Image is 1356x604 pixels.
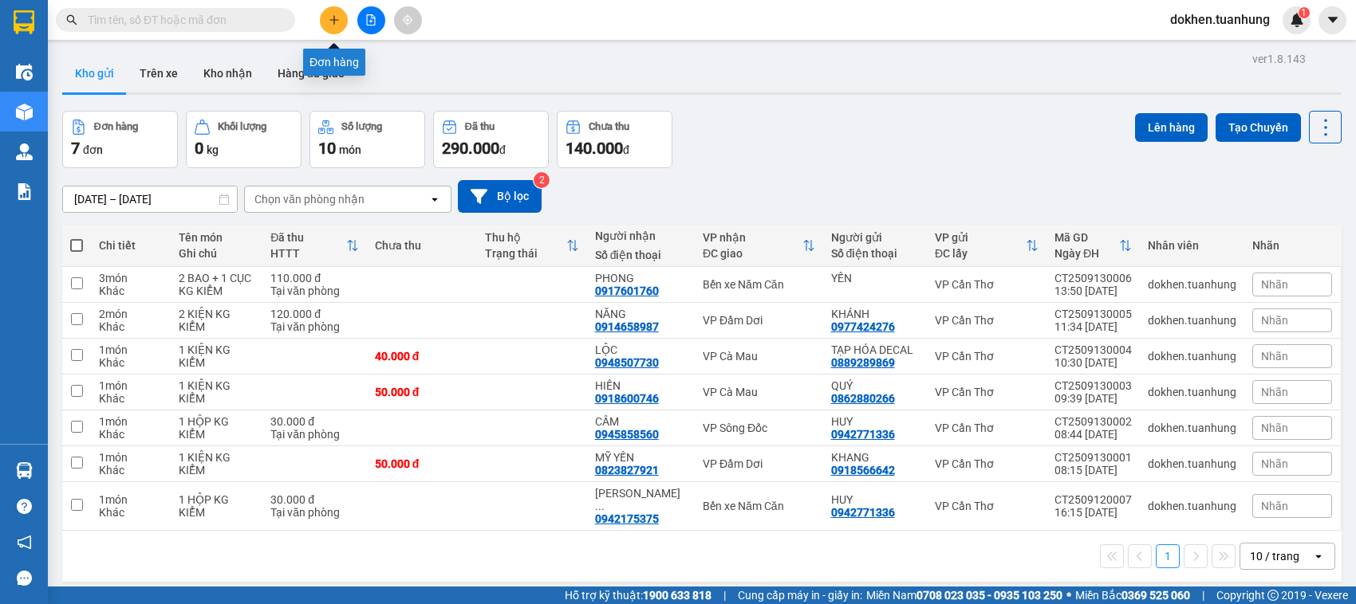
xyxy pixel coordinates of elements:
div: Mã GD [1054,231,1119,244]
div: 08:44 [DATE] [1054,428,1132,441]
div: 0942771336 [831,428,895,441]
span: plus [329,14,340,25]
div: 30.000 đ [270,493,358,506]
div: Số lượng [341,121,382,132]
div: CT2509130006 [1054,272,1132,284]
div: VP Cần Thơ [935,500,1039,512]
div: 0889289869 [831,356,895,369]
div: NGUYỄN XUÂN SINH [595,487,687,512]
div: Đơn hàng [94,121,138,132]
div: VP gửi [935,231,1026,244]
div: 2 món [99,308,163,320]
span: Nhãn [1261,422,1288,434]
button: Chưa thu140.000đ [557,111,672,168]
div: Thu hộ [485,231,566,244]
div: HTTT [270,247,345,260]
span: Nhãn [1261,457,1288,470]
img: solution-icon [16,183,33,200]
div: VP Đầm Dơi [703,314,815,327]
strong: 0369 525 060 [1121,589,1190,602]
div: 09:39 [DATE] [1054,392,1132,405]
span: ⚪️ [1066,592,1071,598]
div: Khác [99,320,163,333]
div: dokhen.tuanhung [1148,314,1236,327]
div: Khác [99,392,163,405]
div: VP Đầm Dơi [703,457,815,470]
div: Số điện thoại [831,247,919,260]
div: 1 món [99,451,163,464]
button: Khối lượng0kg [186,111,302,168]
div: PHONG [595,272,687,284]
div: 10 / trang [1250,548,1299,564]
div: Tên món [179,231,254,244]
span: 290.000 [442,139,499,158]
div: VP Cà Mau [703,386,815,398]
input: Tìm tên, số ĐT hoặc mã đơn [88,11,276,29]
span: 10 [318,139,336,158]
div: Người nhận [595,229,687,242]
div: 30.000 đ [270,415,358,428]
sup: 2 [534,172,550,188]
div: dokhen.tuanhung [1148,422,1236,434]
div: 0914658987 [595,320,659,333]
span: 0 [195,139,203,158]
div: CT2509130004 [1054,343,1132,356]
div: 0918600746 [595,392,659,405]
button: file-add [357,6,385,34]
div: 0977424276 [831,320,895,333]
span: notification [17,535,32,550]
div: TẠP HÓA DECAL [831,343,919,356]
div: 1 HỘP KG KIỂM [179,493,254,519]
div: 2 KIỆN KG KIỂM [179,308,254,333]
div: Tại văn phòng [270,506,358,519]
button: caret-down [1319,6,1346,34]
span: | [1202,586,1204,604]
div: Chi tiết [99,239,163,252]
div: CẦM [595,415,687,428]
div: ĐC lấy [935,247,1026,260]
div: LỘC [595,343,687,356]
div: 0948507730 [595,356,659,369]
div: 110.000 đ [270,272,358,284]
img: warehouse-icon [16,104,33,120]
img: warehouse-icon [16,143,33,160]
div: KHÁNH [831,308,919,320]
div: Khác [99,464,163,477]
div: 0918566642 [831,464,895,477]
div: NĂNG [595,308,687,320]
div: 50.000 đ [375,457,469,470]
div: Người gửi [831,231,919,244]
th: Toggle SortBy [1047,225,1140,267]
div: KHANG [831,451,919,464]
img: warehouse-icon [16,64,33,80]
span: đ [623,143,629,156]
strong: 1900 633 818 [643,589,712,602]
div: 1 món [99,493,163,506]
div: Số điện thoại [595,249,687,261]
div: CT2509130002 [1054,415,1132,428]
div: Chưa thu [589,121,629,132]
div: VP Cần Thơ [935,386,1039,398]
div: 120.000 đ [270,308,358,320]
div: 1 món [99,343,163,356]
button: aim [394,6,422,34]
div: 16:15 [DATE] [1054,506,1132,519]
span: copyright [1267,590,1279,601]
div: Đã thu [270,231,345,244]
div: 0823827921 [595,464,659,477]
span: Miền Nam [866,586,1062,604]
div: dokhen.tuanhung [1148,278,1236,291]
div: 2 BAO + 1 CỤC KG KIỂM [179,272,254,297]
span: Cung cấp máy in - giấy in: [738,586,862,604]
button: Tạo Chuyến [1216,113,1301,142]
div: dokhen.tuanhung [1148,350,1236,363]
div: ver 1.8.143 [1252,50,1306,68]
span: Nhãn [1261,500,1288,512]
div: HUY [831,493,919,506]
div: 3 món [99,272,163,284]
span: Miền Bắc [1075,586,1190,604]
span: dokhen.tuanhung [1157,10,1283,29]
div: 40.000 đ [375,350,469,363]
div: Khác [99,428,163,441]
th: Toggle SortBy [262,225,366,267]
